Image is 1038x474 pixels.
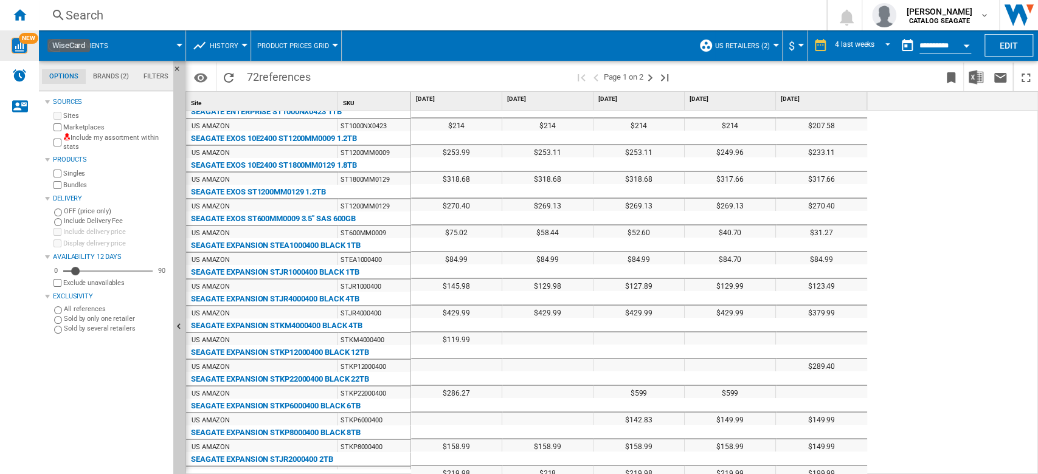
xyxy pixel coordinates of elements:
button: Open calendar [955,33,977,55]
div: ST1200MM0009 [338,146,410,158]
div: $84.99 [502,252,593,264]
label: All references [64,304,168,314]
div: [DATE] [687,92,775,107]
div: $149.99 [685,413,775,425]
div: $317.66 [685,172,775,184]
div: STEA1000400 [338,253,410,265]
img: profile.jpg [872,3,896,27]
div: 4 last weeks [835,40,874,49]
input: Include my assortment within stats [54,135,61,150]
div: Exclusivity [53,292,168,301]
div: STKP6000400 [338,413,410,425]
div: Delivery [53,194,168,204]
div: SEAGATE EXPANSION STKM4000400 BLACK 4TB [191,318,362,333]
div: US AMAZON [192,414,230,427]
div: Sources [53,97,168,107]
div: US AMAZON [192,361,230,373]
span: [DATE] [690,95,773,103]
button: Maximize [1014,63,1038,91]
input: Bundles [54,181,61,189]
div: Products [53,155,168,165]
label: Sites [63,111,168,120]
button: Bookmark this report [939,63,963,91]
input: OFF (price only) [54,208,62,216]
div: $52.60 [593,225,684,238]
div: US AMAZON [192,281,230,293]
div: $31.27 [776,225,867,238]
span: US retailers (2) [715,42,770,50]
input: Sold by several retailers [54,326,62,334]
div: $84.99 [411,252,502,264]
button: Options [189,66,213,88]
div: 90 [155,266,168,275]
div: $429.99 [411,306,502,318]
div: STKP8000400 [338,440,410,452]
div: $269.13 [502,199,593,211]
div: $158.99 [593,439,684,452]
div: $158.99 [502,439,593,452]
button: Edit [984,34,1033,57]
div: $429.99 [502,306,593,318]
div: $429.99 [593,306,684,318]
md-menu: Currency [783,30,808,61]
div: SKU Sort None [341,92,410,111]
div: ST1800MM0129 [338,173,410,185]
button: Hide [173,61,188,83]
div: SEAGATE EXPANSION ‎STJR2000400 2TB [191,452,333,467]
span: [DATE] [781,95,865,103]
div: $269.13 [593,199,684,211]
div: $127.89 [593,279,684,291]
div: $58.44 [502,225,593,238]
div: STJR1000400 [338,280,410,292]
div: SEAGATE EXPANSION STKP22000400 BLACK 22TB [191,372,369,386]
div: $84.70 [685,252,775,264]
div: STKP12000400 [338,360,410,372]
md-select: REPORTS.WIZARD.STEPS.REPORT.STEPS.REPORT_OPTIONS.PERIOD: 4 last weeks [834,36,895,56]
button: Next page [643,63,657,91]
div: $149.99 [776,439,867,452]
div: $158.99 [411,439,502,452]
div: STJR4000400 [338,306,410,318]
input: Singles [54,170,61,177]
input: All references [54,306,62,314]
button: $ [789,30,801,61]
button: First page [574,63,589,91]
div: $40.70 [685,225,775,238]
div: $253.11 [593,145,684,157]
div: $214 [593,118,684,131]
div: $286.27 [411,386,502,398]
div: $129.98 [502,279,593,291]
div: SEAGATE EXPANSION STKP12000400 BLACK 12TB [191,345,369,360]
div: ST1200MM0129 [338,199,410,211]
div: $84.99 [593,252,684,264]
button: 2 segments [67,30,120,61]
div: SEAGATE EXOS ST1200MM0129 1.2TB [191,185,326,199]
div: $119.99 [411,332,502,345]
span: [PERSON_NAME] [906,5,972,18]
div: $207.58 [776,118,867,131]
md-tab-item: Filters [136,69,176,84]
div: 2 segments [45,30,179,61]
div: $318.68 [593,172,684,184]
img: alerts-logo.svg [12,68,27,83]
div: $318.68 [502,172,593,184]
span: Page 1 on 2 [603,63,643,91]
div: US AMAZON [192,254,230,266]
div: SEAGATE EXPANSION STJR1000400 BLACK 1TB [191,265,359,280]
div: $253.11 [502,145,593,157]
div: $214 [685,118,775,131]
b: CATALOG SEAGATE [909,17,970,25]
div: Site Sort None [189,92,337,111]
input: Display delivery price [54,239,61,247]
div: $289.40 [776,359,867,371]
md-tab-item: Options [42,69,86,84]
button: md-calendar [895,33,919,58]
div: $233.11 [776,145,867,157]
button: History [210,30,244,61]
span: $ [789,39,795,52]
div: STKP22000400 [338,386,410,399]
div: SEAGATE EXPANSION STKP8000400 BLACK 8TB [191,425,361,440]
div: [DATE] [413,92,502,107]
label: Marketplaces [63,123,168,132]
